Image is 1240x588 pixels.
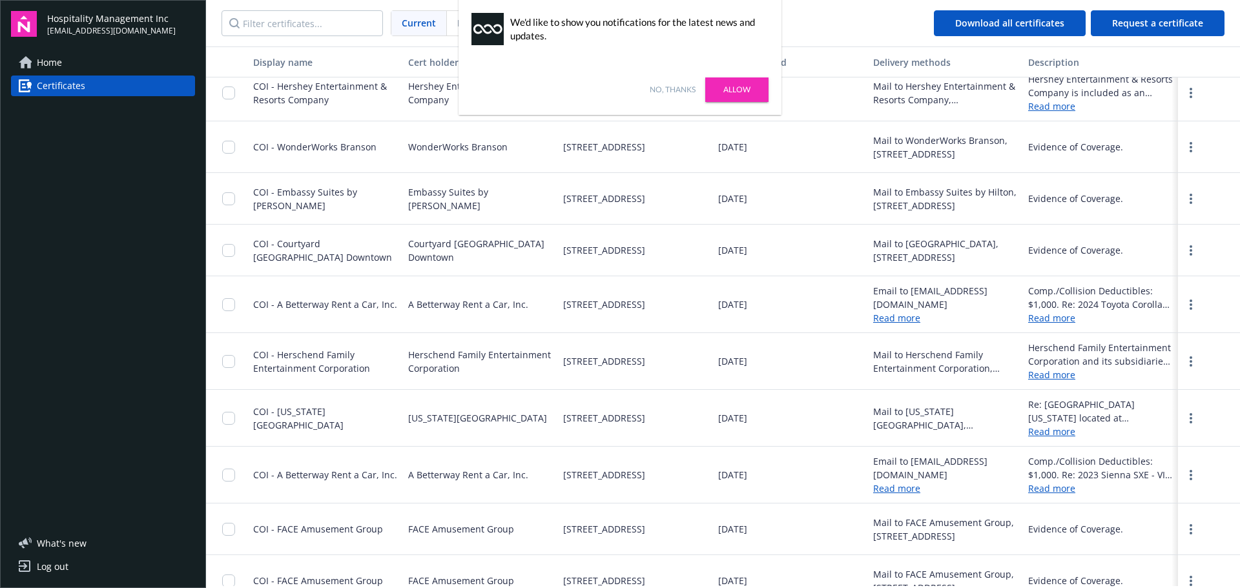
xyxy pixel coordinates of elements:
[1183,191,1199,207] a: more
[718,140,747,154] span: [DATE]
[408,185,553,212] span: Embassy Suites by [PERSON_NAME]
[510,15,762,43] div: We'd like to show you notifications for the latest news and updates.
[47,11,195,37] button: Hospitality Management Inc[EMAIL_ADDRESS][DOMAIN_NAME]
[222,412,235,425] input: Toggle Row Selected
[222,141,235,154] input: Toggle Row Selected
[563,192,645,205] span: [STREET_ADDRESS]
[253,238,392,263] span: COI - Courtyard [GEOGRAPHIC_DATA] Downtown
[408,298,528,311] span: A Betterway Rent a Car, Inc.
[873,284,1018,311] div: Email to [EMAIL_ADDRESS][DOMAIN_NAME]
[408,140,508,154] span: WonderWorks Branson
[408,79,553,106] span: Hershey Entertainment & Resorts Company
[1028,284,1173,311] div: Comp./Collision Deductibles: $1,000. Re: 2024 Toyota Corolla Cross. A Betterway Rent a Car, Inc. ...
[47,12,176,25] span: Hospitality Management Inc
[253,349,370,374] span: COI - Herschend Family Entertainment Corporation
[1028,192,1123,205] div: Evidence of Coverage.
[563,243,645,257] span: [STREET_ADDRESS]
[253,405,344,431] span: COI - [US_STATE][GEOGRAPHIC_DATA]
[1183,411,1199,426] a: more
[873,312,920,324] a: Read more
[1028,398,1173,425] div: Re: [GEOGRAPHIC_DATA][US_STATE] located at [STREET_ADDRESS] Arterial B, [GEOGRAPHIC_DATA][PERSON_...
[1028,56,1173,69] div: Description
[1183,139,1199,155] a: more
[408,348,553,375] span: Herschend Family Entertainment Corporation
[403,46,558,77] button: Cert holder name
[1183,354,1199,369] a: more
[37,76,85,96] span: Certificates
[718,298,747,311] span: [DATE]
[408,411,547,425] span: [US_STATE][GEOGRAPHIC_DATA]
[563,140,645,154] span: [STREET_ADDRESS]
[253,56,398,69] div: Display name
[37,52,62,73] span: Home
[1028,140,1123,154] div: Evidence of Coverage.
[457,16,493,30] span: Pending
[873,348,1018,375] div: Mail to Herschend Family Entertainment Corporation, [STREET_ADDRESS]
[873,185,1018,212] div: Mail to Embassy Suites by Hilton, [STREET_ADDRESS]
[1183,297,1199,312] a: more
[873,79,1018,106] div: Mail to Hershey Entertainment & Resorts Company, [STREET_ADDRESS]
[873,405,1018,432] div: Mail to [US_STATE][GEOGRAPHIC_DATA], [STREET_ADDRESS]
[563,354,645,368] span: [STREET_ADDRESS]
[1028,341,1173,368] div: Herschend Family Entertainment Corporation and its subsidiaries, officers, agents and employees a...
[222,192,235,205] input: Toggle Row Selected
[713,46,868,77] button: Date generated
[11,11,37,37] img: navigator-logo.svg
[718,192,747,205] span: [DATE]
[718,56,863,69] div: Date generated
[248,46,403,77] button: Display name
[873,56,1018,69] div: Delivery methods
[650,84,696,96] a: No, thanks
[1028,243,1123,257] div: Evidence of Coverage.
[402,16,436,30] span: Current
[222,10,383,36] input: Filter certificates...
[1028,368,1173,381] a: Read more
[1091,10,1224,36] button: Request a certificate
[408,237,553,264] span: Courtyard [GEOGRAPHIC_DATA] Downtown
[1183,85,1199,101] a: more
[253,186,357,212] span: COI - Embassy Suites by [PERSON_NAME]
[563,411,645,425] span: [STREET_ADDRESS]
[868,46,1023,77] button: Delivery methods
[253,141,377,153] span: COI - WonderWorks Branson
[1183,243,1199,258] a: more
[705,77,769,102] a: Allow
[873,134,1018,161] div: Mail to WonderWorks Branson, [STREET_ADDRESS]
[718,354,747,368] span: [DATE]
[447,11,503,35] span: Pending
[1028,72,1173,99] div: Hershey Entertainment & Resorts Company is included as an additional insured as required by a wri...
[11,76,195,96] a: Certificates
[718,243,747,257] span: [DATE]
[934,10,1086,36] button: Download all certificates
[11,52,195,73] a: Home
[955,17,1064,29] span: Download all certificates
[563,298,645,311] span: [STREET_ADDRESS]
[222,86,235,99] input: Toggle Row Selected
[253,80,387,106] span: COI - Hershey Entertainment & Resorts Company
[1028,311,1173,325] a: Read more
[253,298,397,310] span: COI - A Betterway Rent a Car, Inc.
[222,298,235,311] input: Toggle Row Selected
[718,411,747,425] span: [DATE]
[222,355,235,368] input: Toggle Row Selected
[1112,17,1203,29] span: Request a certificate
[222,244,235,257] input: Toggle Row Selected
[1028,99,1173,113] a: Read more
[873,237,1018,264] div: Mail to [GEOGRAPHIC_DATA], [STREET_ADDRESS]
[1023,46,1178,77] button: Description
[408,56,539,69] div: Cert holder name
[47,25,176,37] span: [EMAIL_ADDRESS][DOMAIN_NAME]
